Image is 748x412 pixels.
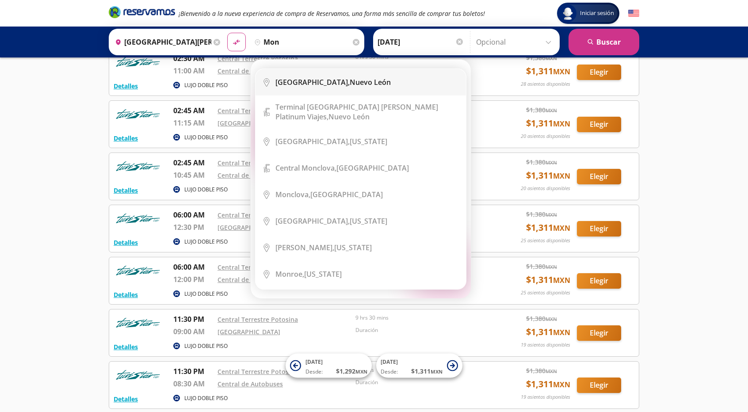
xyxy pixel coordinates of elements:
[476,31,555,53] input: Opcional
[526,117,570,130] span: $ 1,311
[114,157,162,175] img: RESERVAMOS
[114,134,138,143] button: Detalles
[275,77,350,87] b: [GEOGRAPHIC_DATA],
[114,105,162,123] img: RESERVAMOS
[184,342,228,350] p: LUJO DOBLE PISO
[173,378,213,389] p: 08:30 AM
[546,107,557,114] small: MXN
[109,5,175,19] i: Brand Logo
[577,378,621,393] button: Elegir
[173,222,213,233] p: 12:30 PM
[275,269,304,279] b: Monroe,
[411,366,443,376] span: $ 1,311
[553,119,570,129] small: MXN
[355,378,489,386] p: Duración
[114,290,138,299] button: Detalles
[218,328,280,336] a: [GEOGRAPHIC_DATA]
[275,163,336,173] b: Central Monclova,
[114,210,162,227] img: RESERVAMOS
[218,211,298,219] a: Central Terrestre Potosina
[521,393,570,401] p: 19 asientos disponibles
[526,53,557,62] span: $ 1,380
[526,378,570,391] span: $ 1,311
[218,54,298,63] a: Central Terrestre Potosina
[218,380,283,388] a: Central de Autobuses
[286,354,372,378] button: [DATE]Desde:$1,292MXN
[526,314,557,323] span: $ 1,380
[546,368,557,374] small: MXN
[275,102,438,122] b: Terminal [GEOGRAPHIC_DATA] [PERSON_NAME] Platinum Viajes,
[526,221,570,234] span: $ 1,311
[173,53,213,64] p: 02:30 AM
[378,31,464,53] input: Elegir Fecha
[275,243,334,252] b: [PERSON_NAME],
[577,117,621,132] button: Elegir
[521,133,570,140] p: 20 asientos disponibles
[275,102,459,122] div: Nuevo León
[275,216,387,226] div: [US_STATE]
[521,289,570,297] p: 25 asientos disponibles
[275,137,387,146] div: [US_STATE]
[577,65,621,80] button: Elegir
[546,316,557,322] small: MXN
[577,221,621,237] button: Elegir
[218,367,298,376] a: Central Terrestre Potosina
[184,290,228,298] p: LUJO DOBLE PISO
[569,29,639,55] button: Buscar
[179,9,485,18] em: ¡Bienvenido a la nueva experiencia de compra de Reservamos, una forma más sencilla de comprar tus...
[275,137,350,146] b: [GEOGRAPHIC_DATA],
[546,211,557,218] small: MXN
[218,315,298,324] a: Central Terrestre Potosina
[184,238,228,246] p: LUJO DOBLE PISO
[526,157,557,167] span: $ 1,380
[553,67,570,76] small: MXN
[173,326,213,337] p: 09:00 AM
[173,170,213,180] p: 10:45 AM
[376,354,462,378] button: [DATE]Desde:$1,311MXN
[275,163,409,173] div: [GEOGRAPHIC_DATA]
[218,223,280,232] a: [GEOGRAPHIC_DATA]
[553,171,570,181] small: MXN
[184,394,228,402] p: LUJO DOBLE PISO
[546,263,557,270] small: MXN
[109,5,175,21] a: Brand Logo
[546,159,557,166] small: MXN
[173,65,213,76] p: 11:00 AM
[114,262,162,279] img: RESERVAMOS
[114,238,138,247] button: Detalles
[546,55,557,61] small: MXN
[114,314,162,332] img: RESERVAMOS
[305,368,323,376] span: Desde:
[381,358,398,366] span: [DATE]
[275,269,342,279] div: [US_STATE]
[275,190,383,199] div: [GEOGRAPHIC_DATA]
[275,243,372,252] div: [US_STATE]
[576,9,618,18] span: Iniciar sesión
[114,186,138,195] button: Detalles
[218,171,283,179] a: Central de Autobuses
[173,274,213,285] p: 12:00 PM
[275,216,350,226] b: [GEOGRAPHIC_DATA],
[184,134,228,141] p: LUJO DOBLE PISO
[553,275,570,285] small: MXN
[114,394,138,404] button: Detalles
[521,185,570,192] p: 20 asientos disponibles
[305,358,323,366] span: [DATE]
[553,223,570,233] small: MXN
[355,314,489,322] p: 9 hrs 30 mins
[111,31,211,53] input: Buscar Origen
[184,186,228,194] p: LUJO DOBLE PISO
[431,368,443,375] small: MXN
[526,262,557,271] span: $ 1,380
[173,262,213,272] p: 06:00 AM
[521,237,570,244] p: 25 asientos disponibles
[114,53,162,71] img: RESERVAMOS
[553,380,570,389] small: MXN
[218,67,283,75] a: Central de Autobuses
[526,210,557,219] span: $ 1,380
[184,81,228,89] p: LUJO DOBLE PISO
[577,169,621,184] button: Elegir
[114,342,138,351] button: Detalles
[114,366,162,384] img: RESERVAMOS
[381,368,398,376] span: Desde:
